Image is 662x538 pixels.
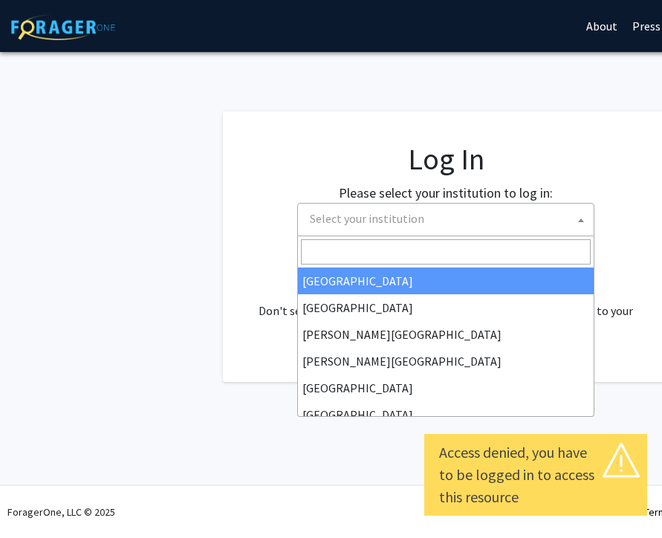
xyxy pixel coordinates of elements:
li: [GEOGRAPHIC_DATA] [298,375,594,401]
img: ForagerOne Logo [11,14,115,40]
span: Select your institution [304,204,594,234]
li: [PERSON_NAME][GEOGRAPHIC_DATA] [298,348,594,375]
li: [GEOGRAPHIC_DATA] [298,294,594,321]
li: [GEOGRAPHIC_DATA] [298,268,594,294]
div: Access denied, you have to be logged in to access this resource [439,441,632,508]
li: [PERSON_NAME][GEOGRAPHIC_DATA] [298,321,594,348]
input: Search [301,239,591,265]
li: [GEOGRAPHIC_DATA] [298,401,594,428]
label: Please select your institution to log in: [339,183,553,203]
div: No account? . Don't see your institution? about bringing ForagerOne to your institution. [253,266,639,337]
span: Select your institution [297,203,594,236]
span: Select your institution [310,211,424,226]
div: ForagerOne, LLC © 2025 [7,486,115,538]
h1: Log In [253,141,639,177]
